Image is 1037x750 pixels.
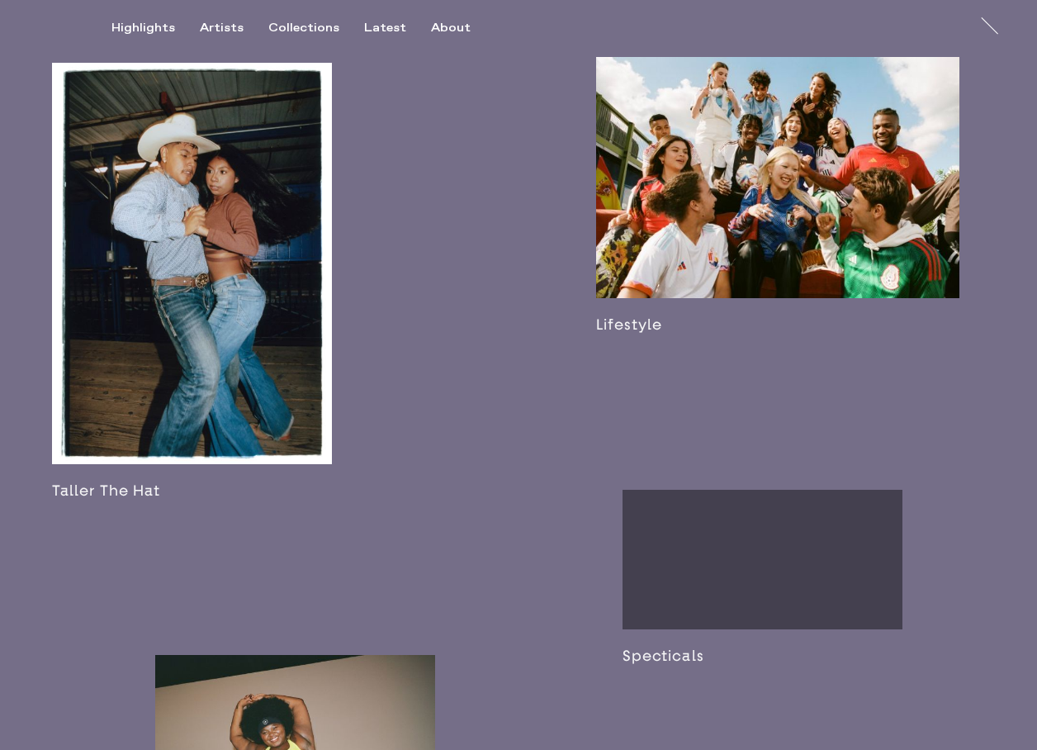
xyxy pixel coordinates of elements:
[268,21,364,36] button: Collections
[268,21,339,36] div: Collections
[111,21,175,36] div: Highlights
[111,21,200,36] button: Highlights
[200,21,268,36] button: Artists
[431,21,471,36] div: About
[364,21,406,36] div: Latest
[200,21,244,36] div: Artists
[364,21,431,36] button: Latest
[431,21,495,36] button: About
